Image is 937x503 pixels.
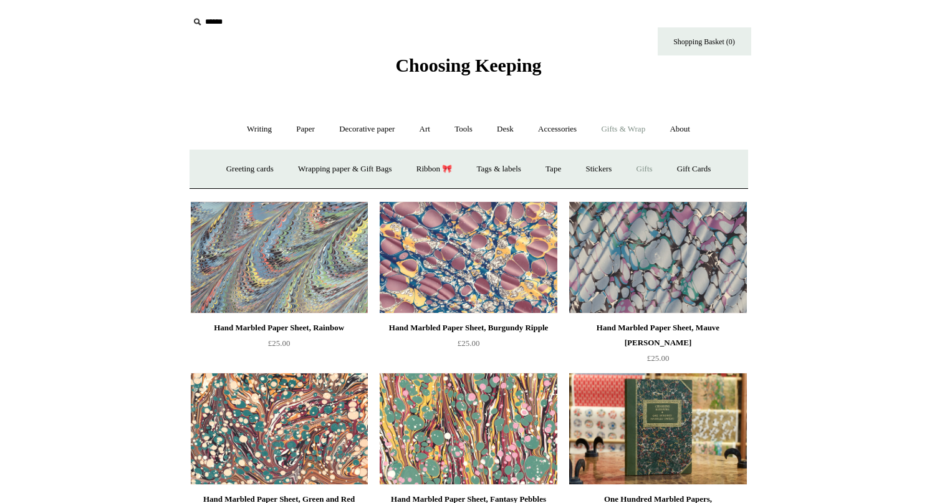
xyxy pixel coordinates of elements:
a: Art [408,113,441,146]
a: Ribbon 🎀 [405,153,464,186]
a: One Hundred Marbled Papers, John Jeffery - Edition 1 of 2 One Hundred Marbled Papers, John Jeffer... [569,373,746,485]
img: Hand Marbled Paper Sheet, Rainbow [191,201,368,314]
a: Shopping Basket (0) [658,27,751,55]
span: £25.00 [647,353,670,363]
a: Wrapping paper & Gift Bags [287,153,403,186]
a: Greeting cards [215,153,285,186]
a: Stickers [574,153,623,186]
a: Writing [236,113,283,146]
a: Hand Marbled Paper Sheet, Rainbow Hand Marbled Paper Sheet, Rainbow [191,201,368,314]
div: Hand Marbled Paper Sheet, Mauve [PERSON_NAME] [572,320,743,350]
a: Choosing Keeping [395,65,541,74]
a: Hand Marbled Paper Sheet, Burgundy Ripple Hand Marbled Paper Sheet, Burgundy Ripple [380,201,557,314]
div: Hand Marbled Paper Sheet, Rainbow [194,320,365,335]
span: £25.00 [268,338,291,348]
a: Tools [443,113,484,146]
img: Hand Marbled Paper Sheet, Burgundy Ripple [380,201,557,314]
img: One Hundred Marbled Papers, John Jeffery - Edition 1 of 2 [569,373,746,485]
a: Hand Marbled Paper Sheet, Fantasy Pebbles Hand Marbled Paper Sheet, Fantasy Pebbles [380,373,557,485]
img: Hand Marbled Paper Sheet, Green and Red [191,373,368,485]
a: Hand Marbled Paper Sheet, Burgundy Ripple £25.00 [380,320,557,371]
a: Gift Cards [666,153,723,186]
a: Accessories [527,113,588,146]
img: Hand Marbled Paper Sheet, Mauve Jewel Ripple [569,201,746,314]
a: Tape [534,153,572,186]
a: Hand Marbled Paper Sheet, Rainbow £25.00 [191,320,368,371]
div: Hand Marbled Paper Sheet, Burgundy Ripple [383,320,554,335]
span: Choosing Keeping [395,55,541,75]
a: Decorative paper [328,113,406,146]
a: Hand Marbled Paper Sheet, Mauve [PERSON_NAME] £25.00 [569,320,746,371]
a: Gifts & Wrap [590,113,656,146]
a: Hand Marbled Paper Sheet, Mauve Jewel Ripple Hand Marbled Paper Sheet, Mauve Jewel Ripple [569,201,746,314]
a: Gifts [625,153,664,186]
span: £25.00 [458,338,480,348]
a: About [658,113,701,146]
a: Tags & labels [466,153,532,186]
a: Paper [285,113,326,146]
img: Hand Marbled Paper Sheet, Fantasy Pebbles [380,373,557,485]
a: Desk [486,113,525,146]
a: Hand Marbled Paper Sheet, Green and Red Hand Marbled Paper Sheet, Green and Red [191,373,368,485]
